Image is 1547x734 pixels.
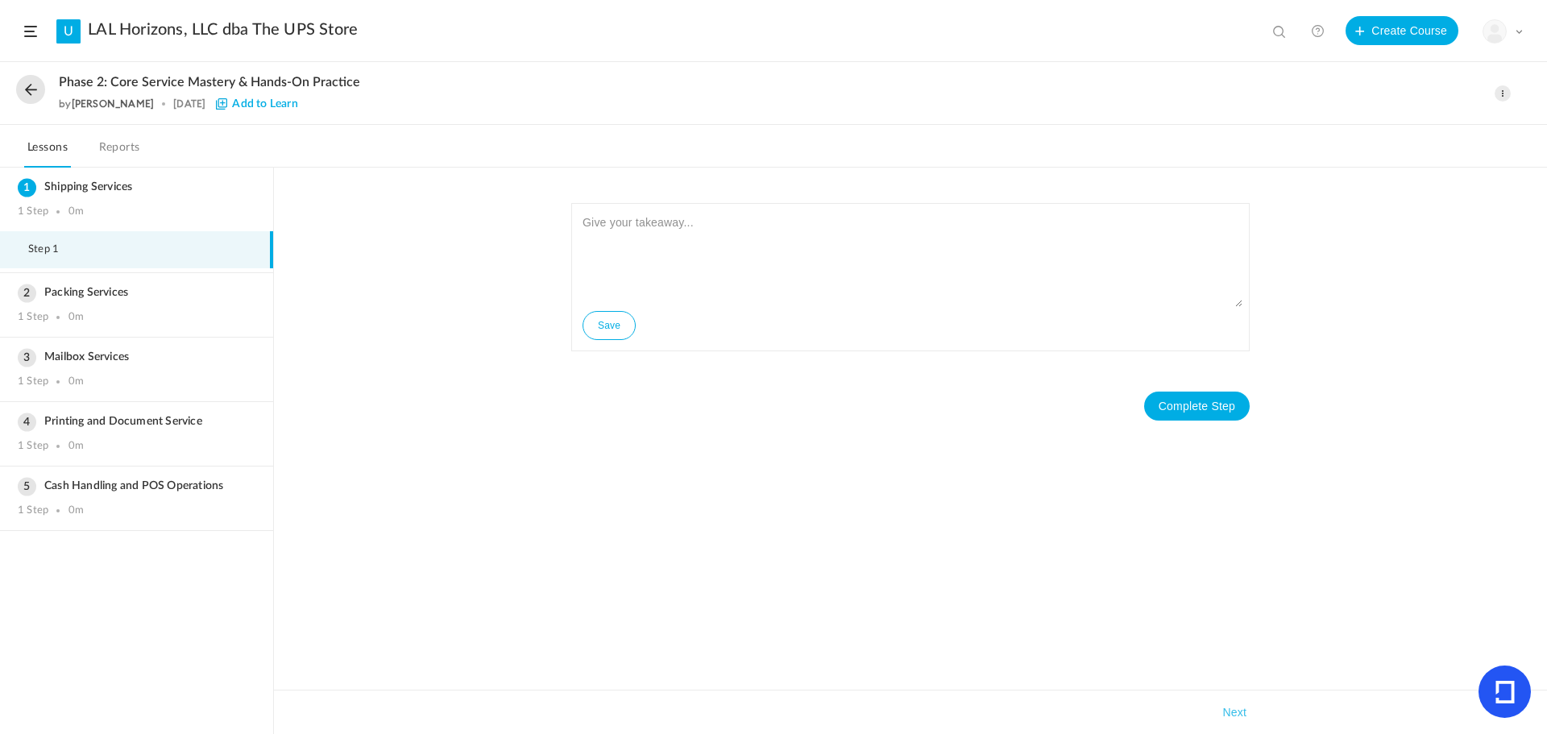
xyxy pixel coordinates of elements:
[18,205,48,218] div: 1 Step
[583,311,636,340] button: Save
[18,350,255,364] h3: Mailbox Services
[68,205,84,218] div: 0m
[18,415,255,429] h3: Printing and Document Service
[216,98,297,110] span: Add to Learn
[59,75,360,90] span: Phase 2: Core Service Mastery & Hands-On Practice
[72,97,155,110] a: [PERSON_NAME]
[173,98,205,110] div: [DATE]
[18,311,48,324] div: 1 Step
[18,440,48,453] div: 1 Step
[88,20,358,39] a: LAL Horizons, LLC dba The UPS Store
[1346,16,1458,45] button: Create Course
[56,19,81,44] a: U
[18,180,255,194] h3: Shipping Services
[1144,392,1250,421] button: Complete Step
[18,504,48,517] div: 1 Step
[18,479,255,493] h3: Cash Handling and POS Operations
[68,375,84,388] div: 0m
[1483,20,1506,43] img: user-image.png
[59,98,154,110] div: by
[96,137,143,168] a: Reports
[28,243,79,256] span: Step 1
[1219,703,1250,722] button: Next
[18,286,255,300] h3: Packing Services
[24,137,71,168] a: Lessons
[18,375,48,388] div: 1 Step
[68,311,84,324] div: 0m
[68,440,84,453] div: 0m
[68,504,84,517] div: 0m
